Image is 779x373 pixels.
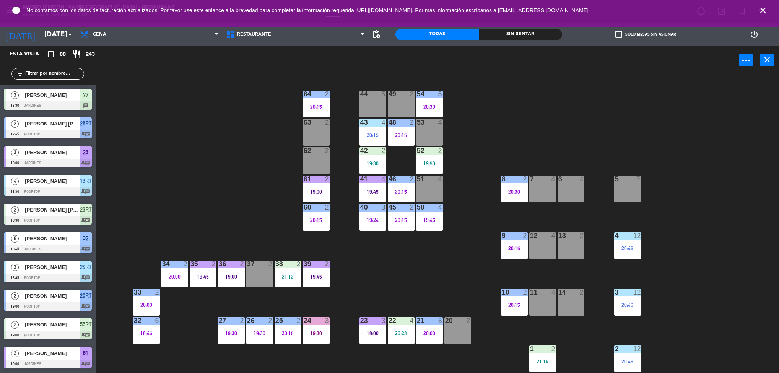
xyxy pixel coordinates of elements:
i: crop_square [46,50,55,59]
div: 4 [580,176,584,182]
span: [PERSON_NAME] [25,321,80,329]
span: 26RT [80,119,92,128]
div: 18:45 [133,331,160,336]
div: 12 [633,289,641,296]
div: 19:24 [359,217,386,223]
i: power_settings_new [750,30,759,39]
div: 2 [580,232,584,239]
div: 4 [438,119,443,126]
div: 2 [523,176,528,182]
div: 19:30 [359,161,386,166]
label: Solo mesas sin asignar [615,31,676,38]
i: error [11,6,21,15]
div: 2 [325,91,330,98]
div: 4 [551,176,556,182]
span: 55RT [80,320,92,329]
div: 21:12 [275,274,301,279]
span: [PERSON_NAME] [25,263,80,271]
span: 13RT [80,176,92,186]
div: 4 [551,289,556,296]
div: 2 [523,289,528,296]
div: 2 [155,289,160,296]
span: 2 [11,120,19,128]
span: 20RT [80,291,92,300]
div: 3 [325,317,330,324]
div: 12 [633,345,641,352]
div: 2 [325,119,330,126]
div: 19:30 [218,331,245,336]
div: 5 [438,91,443,98]
div: 2 [297,261,301,267]
div: 20:46 [614,359,641,364]
div: 12 [633,232,641,239]
div: Todas [395,29,479,40]
div: 20:15 [303,217,330,223]
div: 2 [382,147,386,154]
div: 19:00 [218,274,245,279]
div: Esta vista [4,50,55,59]
div: 20:15 [359,132,386,138]
div: 2 [523,232,528,239]
div: 3 [438,317,443,324]
div: 34 [162,261,163,267]
div: 18:00 [359,331,386,336]
div: Sin sentar [479,29,562,40]
span: No contamos con los datos de facturación actualizados. Por favor use este enlance a la brevedad p... [26,7,589,13]
div: 19:30 [303,331,330,336]
div: 19:45 [190,274,216,279]
span: 2 [11,292,19,300]
div: 43 [360,119,361,126]
span: 3 [11,91,19,99]
div: 2 [212,261,216,267]
span: 24RT [80,262,92,272]
span: 88 [60,50,66,59]
span: [PERSON_NAME] [25,292,80,300]
div: 2 [240,317,245,324]
div: 20:15 [388,189,415,194]
div: 23 [360,317,361,324]
div: 5 [382,91,386,98]
div: 4 [438,204,443,211]
i: close [763,55,772,64]
i: power_input [742,55,751,64]
span: 2 [11,206,19,214]
div: 2 [297,317,301,324]
div: 25 [275,317,276,324]
div: 20:23 [388,331,415,336]
div: 20:15 [501,246,528,251]
div: 19:45 [416,217,443,223]
i: arrow_drop_down [65,30,75,39]
div: 19:30 [246,331,273,336]
div: 4 [551,232,556,239]
span: [PERSON_NAME] [PERSON_NAME] [25,120,80,128]
div: 44 [360,91,361,98]
span: [PERSON_NAME] [25,349,80,357]
div: 4 [382,176,386,182]
span: Restaurante [237,32,271,37]
div: 2 [410,91,415,98]
button: power_input [739,54,753,66]
div: 2 [410,176,415,182]
a: [URL][DOMAIN_NAME] [356,7,412,13]
div: 20:15 [303,104,330,109]
span: 3 [11,264,19,271]
i: filter_list [15,69,24,78]
div: 20:15 [275,331,301,336]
